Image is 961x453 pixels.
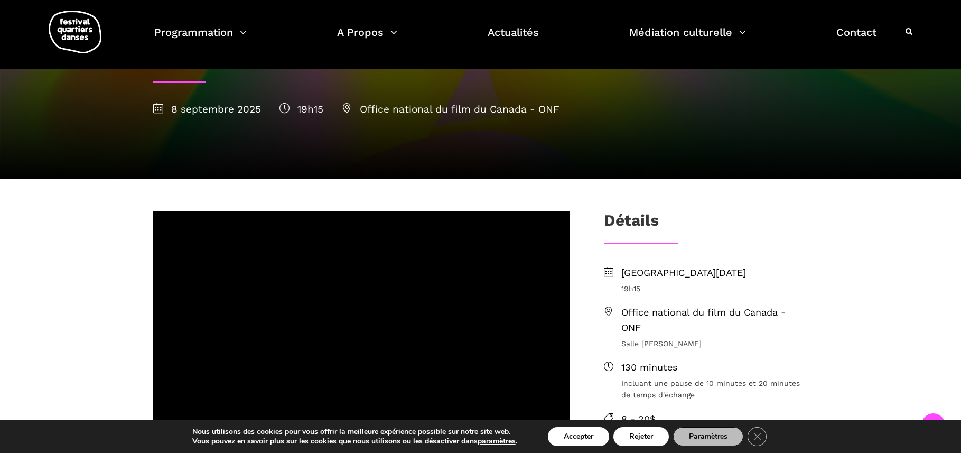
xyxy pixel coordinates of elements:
span: [GEOGRAPHIC_DATA][DATE] [621,265,808,281]
button: Rejeter [613,427,669,446]
a: Contact [836,23,876,54]
span: Incluant une pause de 10 minutes et 20 minutes de temps d'échange [621,377,808,401]
a: Programmation [154,23,247,54]
iframe: Teaser Cinéma international : regards chorégraphiques de la Pologne, Brighton et Montréal [153,211,570,445]
button: Close GDPR Cookie Banner [748,427,767,446]
span: Office national du film du Canada - ONF [342,103,559,115]
span: 8 septembre 2025 [153,103,261,115]
span: Office national du film du Canada - ONF [621,305,808,336]
button: paramètres [478,437,516,446]
span: 8 - 20$ [621,412,808,427]
a: A Propos [337,23,397,54]
p: Vous pouvez en savoir plus sur les cookies que nous utilisons ou les désactiver dans . [192,437,517,446]
h3: Détails [604,211,659,237]
a: Médiation culturelle [629,23,746,54]
span: Salle [PERSON_NAME] [621,338,808,349]
img: logo-fqd-med [49,11,101,53]
p: Nous utilisons des cookies pour vous offrir la meilleure expérience possible sur notre site web. [192,427,517,437]
button: Accepter [548,427,609,446]
span: 19h15 [279,103,323,115]
span: 19h15 [621,283,808,294]
span: 130 minutes [621,360,808,375]
button: Paramètres [673,427,743,446]
a: Actualités [488,23,539,54]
